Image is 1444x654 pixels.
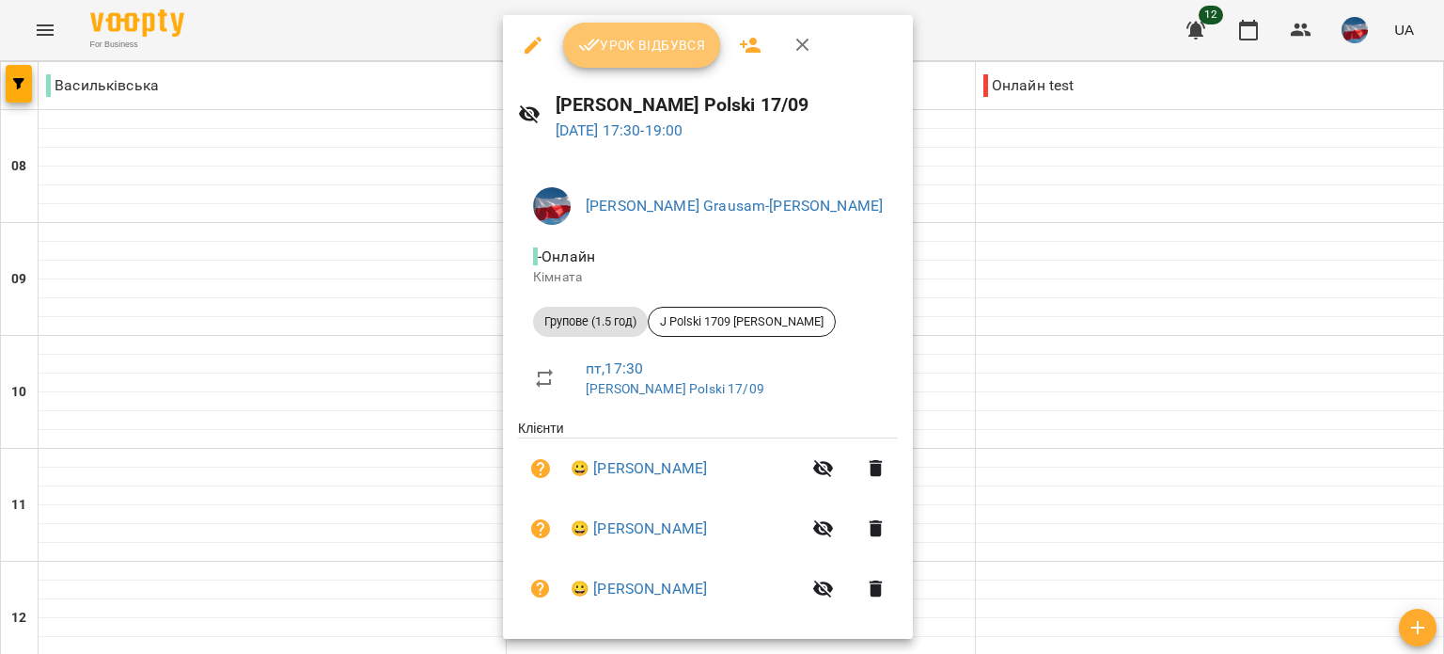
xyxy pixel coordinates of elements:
[563,23,721,68] button: Урок відбувся
[648,307,836,337] div: J Polski 1709 [PERSON_NAME]
[533,268,883,287] p: Кімната
[571,457,707,480] a: 😀 [PERSON_NAME]
[556,121,683,139] a: [DATE] 17:30-19:00
[586,197,883,215] a: [PERSON_NAME] Grausam-[PERSON_NAME]
[518,506,563,551] button: Візит ще не сплачено. Додати оплату?
[533,313,648,330] span: Групове (1.5 год)
[533,247,599,265] span: - Онлайн
[578,34,706,56] span: Урок відбувся
[649,313,835,330] span: J Polski 1709 [PERSON_NAME]
[518,446,563,491] button: Візит ще не сплачено. Додати оплату?
[586,359,643,377] a: пт , 17:30
[556,90,899,120] h6: [PERSON_NAME] Polski 17/09
[533,187,571,225] img: 793d5abba858677639b06f595825856e.jpg
[586,381,764,396] a: [PERSON_NAME] Polski 17/09
[571,518,707,540] a: 😀 [PERSON_NAME]
[571,578,707,600] a: 😀 [PERSON_NAME]
[518,566,563,612] button: Візит ще не сплачено. Додати оплату?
